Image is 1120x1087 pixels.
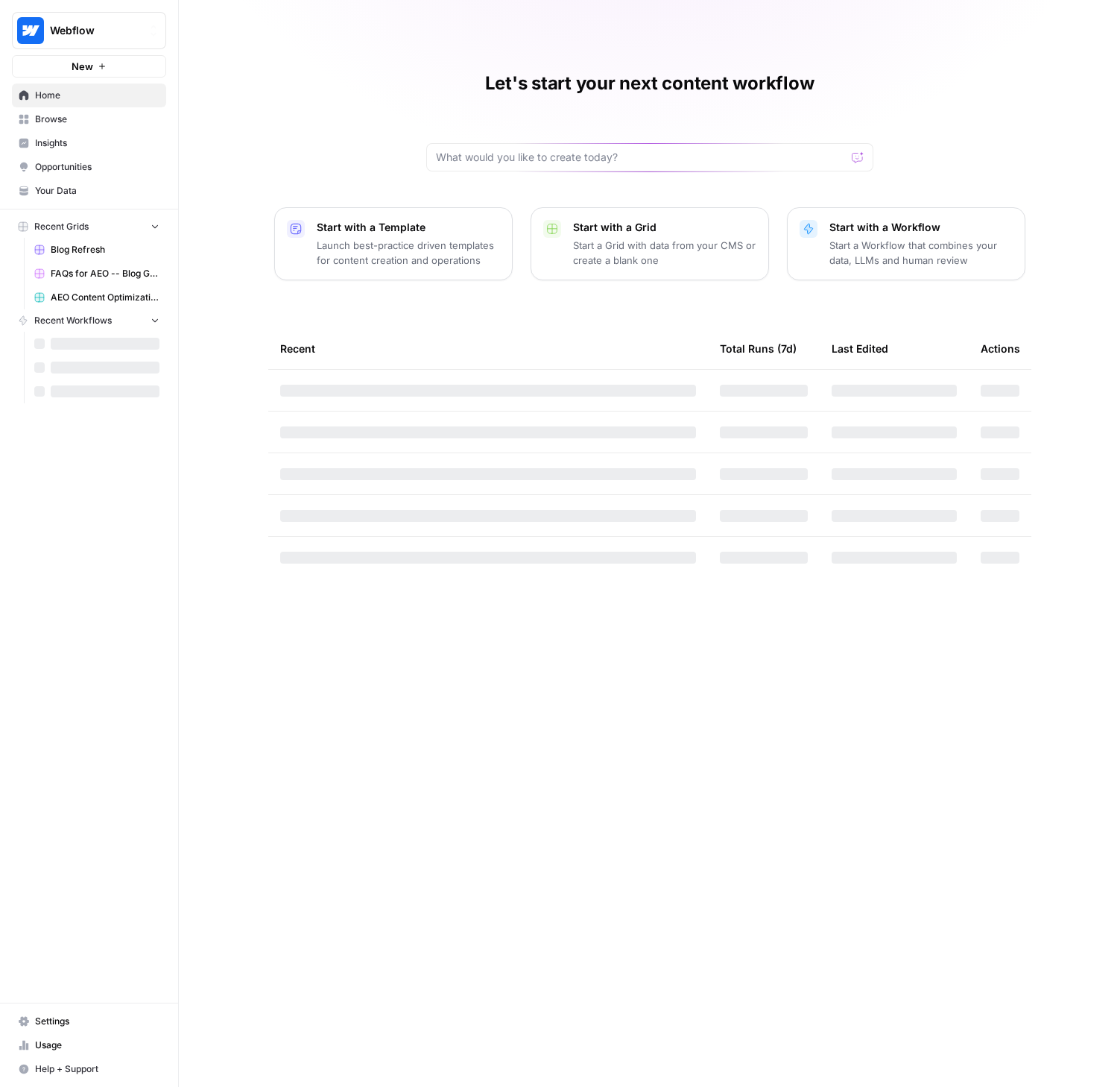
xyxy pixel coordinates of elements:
[34,220,89,233] span: Recent Grids
[12,131,166,155] a: Insights
[832,328,888,369] div: Last Edited
[34,314,112,327] span: Recent Workflows
[35,1062,159,1076] span: Help + Support
[12,309,166,332] button: Recent Workflows
[28,286,166,309] a: AEO Content Optimizations Grid
[28,238,166,262] a: Blog Refresh
[12,55,166,78] button: New
[35,136,159,150] span: Insights
[17,17,44,44] img: Webflow Logo
[280,328,696,369] div: Recent
[274,207,513,280] button: Start with a TemplateLaunch best-practice driven templates for content creation and operations
[787,207,1025,280] button: Start with a WorkflowStart a Workflow that combines your data, LLMs and human review
[573,238,756,268] p: Start a Grid with data from your CMS or create a blank one
[12,1033,166,1057] a: Usage
[12,1057,166,1081] button: Help + Support
[829,220,1013,235] p: Start with a Workflow
[981,328,1020,369] div: Actions
[12,1009,166,1033] a: Settings
[829,238,1013,268] p: Start a Workflow that combines your data, LLMs and human review
[51,267,159,280] span: FAQs for AEO -- Blog Grid
[12,84,166,107] a: Home
[317,238,500,268] p: Launch best-practice driven templates for content creation and operations
[51,243,159,256] span: Blog Refresh
[50,23,140,38] span: Webflow
[35,184,159,198] span: Your Data
[12,215,166,238] button: Recent Grids
[317,220,500,235] p: Start with a Template
[12,179,166,203] a: Your Data
[35,113,159,126] span: Browse
[12,12,166,49] button: Workspace: Webflow
[720,328,797,369] div: Total Runs (7d)
[28,262,166,286] a: FAQs for AEO -- Blog Grid
[51,291,159,304] span: AEO Content Optimizations Grid
[485,72,814,95] h1: Let's start your next content workflow
[436,150,846,165] input: What would you like to create today?
[12,107,166,131] a: Browse
[573,220,756,235] p: Start with a Grid
[12,155,166,179] a: Opportunities
[35,1039,159,1052] span: Usage
[35,160,159,174] span: Opportunities
[531,207,769,280] button: Start with a GridStart a Grid with data from your CMS or create a blank one
[35,1015,159,1028] span: Settings
[72,59,93,74] span: New
[35,89,159,102] span: Home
